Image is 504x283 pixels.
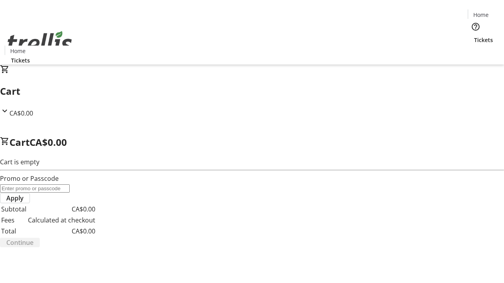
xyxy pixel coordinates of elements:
[28,204,96,214] td: CA$0.00
[11,56,30,64] span: Tickets
[468,11,493,19] a: Home
[28,226,96,236] td: CA$0.00
[5,47,30,55] a: Home
[468,19,484,35] button: Help
[473,11,489,19] span: Home
[5,56,36,64] a: Tickets
[474,36,493,44] span: Tickets
[30,136,67,149] span: CA$0.00
[28,215,96,225] td: Calculated at checkout
[9,109,33,118] span: CA$0.00
[1,204,27,214] td: Subtotal
[5,22,75,62] img: Orient E2E Organization hDLm3eDEO8's Logo
[468,44,484,60] button: Cart
[6,193,24,203] span: Apply
[1,226,27,236] td: Total
[10,47,26,55] span: Home
[468,36,499,44] a: Tickets
[1,215,27,225] td: Fees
